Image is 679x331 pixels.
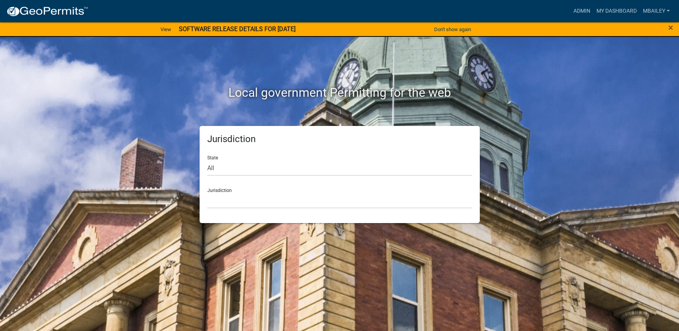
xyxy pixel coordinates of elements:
[431,23,474,36] button: Don't show again
[207,134,472,145] h5: Jurisdiction
[127,85,553,100] h2: Local government Permitting for the web
[179,25,296,33] strong: SOFTWARE RELEASE DETAILS FOR [DATE]
[157,23,174,36] a: View
[593,4,640,18] a: My Dashboard
[570,4,593,18] a: Admin
[668,23,673,32] button: Close
[668,22,673,33] span: ×
[640,4,673,18] a: mbailey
